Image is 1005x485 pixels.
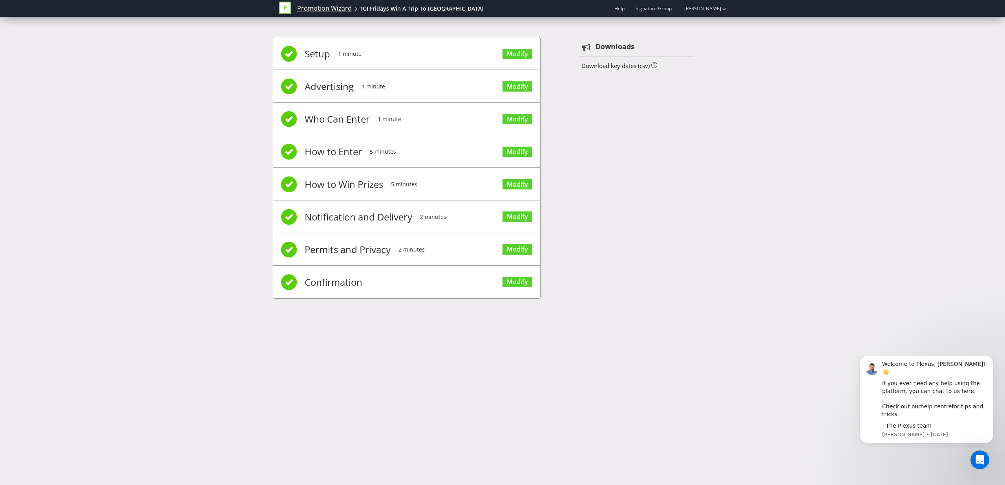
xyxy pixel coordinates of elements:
strong: Downloads [596,42,634,52]
span: 1 minute [338,38,362,70]
div: If you ever need any help using the platform, you can chat to us here. Check out our for tips and... [34,24,139,62]
span: How to Enter [305,136,362,167]
div: Message content [34,4,139,74]
span: 5 minutes [391,169,417,200]
div: Welcome to Plexus, [PERSON_NAME]! 👋 [34,4,139,20]
span: 2 minutes [398,234,425,265]
a: Modify [502,277,532,287]
a: Modify [502,147,532,157]
span: Confirmation [305,266,362,298]
a: Modify [502,211,532,222]
a: Help [614,5,625,12]
span: 1 minute [362,71,385,102]
a: Modify [502,179,532,190]
img: Profile image for Khris [18,6,30,19]
a: Modify [502,114,532,125]
span: Advertising [305,71,354,102]
a: [PERSON_NAME] [676,5,721,12]
a: Promotion Wizard [297,4,352,13]
span: Notification and Delivery [305,201,412,233]
p: Message from Khris, sent 1w ago [34,75,139,82]
span: Signature Group [636,5,672,12]
span: Who Can Enter [305,103,370,135]
span: 2 minutes [420,201,446,233]
a: Download key dates (csv) [581,62,650,70]
a: Modify [502,81,532,92]
a: Modify [502,244,532,255]
a: Modify [502,49,532,59]
span: Setup [305,38,330,70]
iframe: Intercom live chat [970,450,989,469]
iframe: Intercom notifications message [848,356,1005,448]
span: 1 minute [378,103,401,135]
span: How to Win Prizes [305,169,383,200]
a: help centre [73,47,104,53]
span: 5 minutes [370,136,396,167]
div: TGI Fridays Win A Trip To [GEOGRAPHIC_DATA] [360,5,484,13]
tspan:  [582,43,591,51]
div: - The Plexus team [34,66,139,74]
span: Permits and Privacy [305,234,391,265]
